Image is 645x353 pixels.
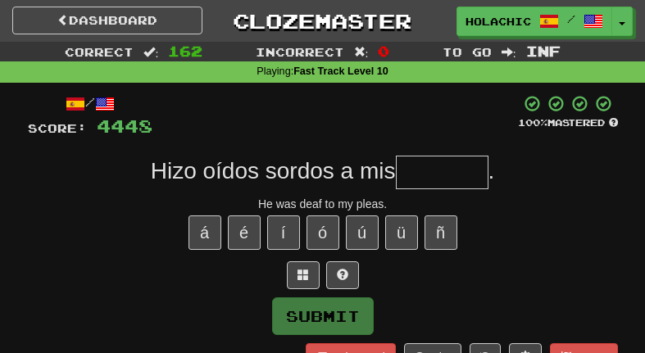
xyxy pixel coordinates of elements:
[326,261,359,289] button: Single letter hint - you only get 1 per sentence and score half the points! alt+h
[227,7,417,35] a: Clozemaster
[466,14,531,29] span: Holachicos
[354,46,369,57] span: :
[151,158,396,183] span: Hizo oídos sordos a mis
[28,121,87,135] span: Score:
[28,196,618,212] div: He was deaf to my pleas.
[567,13,575,25] span: /
[12,7,202,34] a: Dashboard
[378,43,389,59] span: 0
[526,43,561,59] span: Inf
[287,261,320,289] button: Switch sentence to multiple choice alt+p
[228,215,261,250] button: é
[518,116,618,129] div: Mastered
[97,115,152,136] span: 4448
[143,46,158,57] span: :
[456,7,612,36] a: Holachicos /
[385,215,418,250] button: ü
[518,117,547,128] span: 100 %
[502,46,516,57] span: :
[307,215,339,250] button: ó
[488,158,495,183] span: .
[189,215,221,250] button: á
[272,297,374,335] button: Submit
[256,45,344,59] span: Incorrect
[293,66,388,77] strong: Fast Track Level 10
[65,45,134,59] span: Correct
[346,215,379,250] button: ú
[28,94,152,115] div: /
[267,215,300,250] button: í
[425,215,457,250] button: ñ
[168,43,202,59] span: 162
[443,45,492,59] span: To go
